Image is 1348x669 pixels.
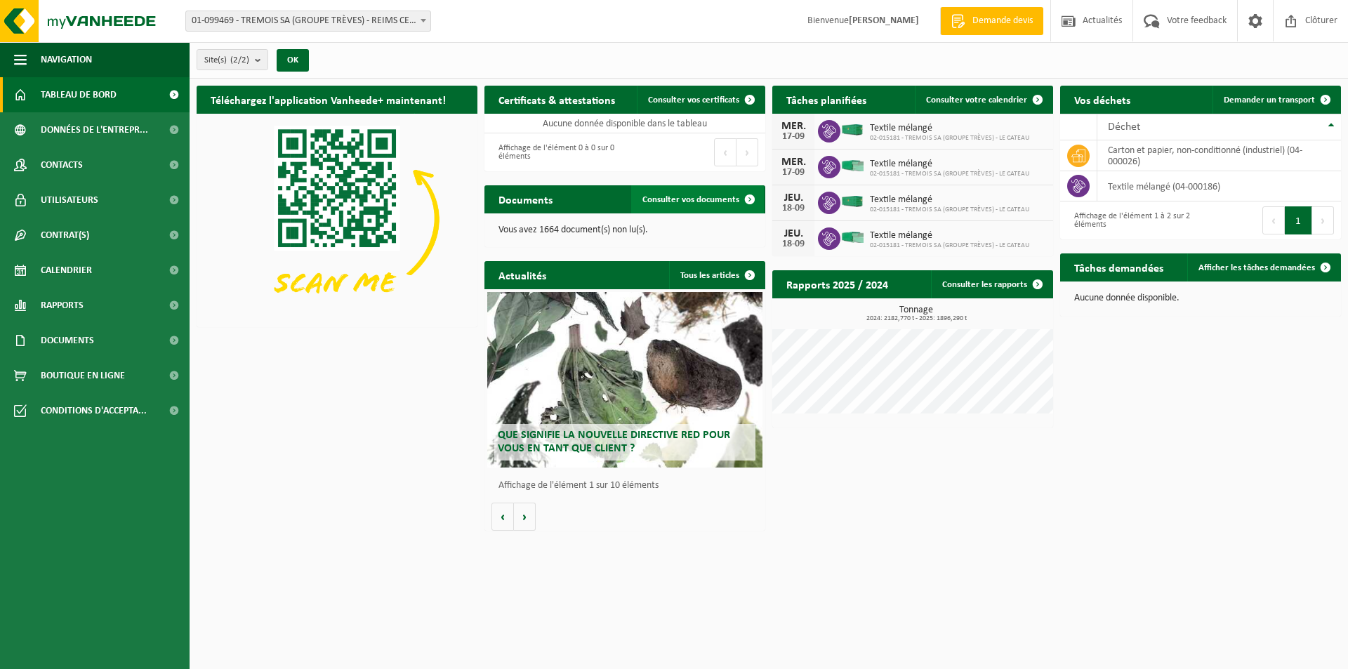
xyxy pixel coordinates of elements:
[484,114,765,133] td: Aucune donnée disponible dans le tableau
[840,195,864,208] img: HK-XC-40-GN-00
[870,241,1029,250] span: 02-015181 - TREMOIS SA (GROUPE TRÈVES) - LE CATEAU
[840,231,864,244] img: HK-XP-30-GN-00
[41,218,89,253] span: Contrat(s)
[197,49,268,70] button: Site(s)(2/2)
[840,159,864,172] img: HK-XP-30-GN-00
[1060,253,1177,281] h2: Tâches demandées
[648,95,739,105] span: Consulter vos certificats
[779,204,807,213] div: 18-09
[197,114,477,324] img: Download de VHEPlus App
[1212,86,1340,114] a: Demander un transport
[1224,95,1315,105] span: Demander un transport
[779,157,807,168] div: MER.
[969,14,1036,28] span: Demande devis
[1108,121,1140,133] span: Déchet
[1067,205,1194,236] div: Affichage de l'élément 1 à 2 sur 2 éléments
[491,137,618,168] div: Affichage de l'élément 0 à 0 sur 0 éléments
[926,95,1027,105] span: Consulter votre calendrier
[631,185,764,213] a: Consulter vos documents
[41,393,147,428] span: Conditions d'accepta...
[870,159,1029,170] span: Textile mélangé
[204,50,249,71] span: Site(s)
[41,358,125,393] span: Boutique en ligne
[41,253,92,288] span: Calendrier
[1060,86,1144,113] h2: Vos déchets
[498,481,758,491] p: Affichage de l'élément 1 sur 10 éléments
[870,206,1029,214] span: 02-015181 - TREMOIS SA (GROUPE TRÈVES) - LE CATEAU
[870,123,1029,134] span: Textile mélangé
[870,170,1029,178] span: 02-015181 - TREMOIS SA (GROUPE TRÈVES) - LE CATEAU
[484,86,629,113] h2: Certificats & attestations
[1097,140,1341,171] td: carton et papier, non-conditionné (industriel) (04-000026)
[736,138,758,166] button: Next
[642,195,739,204] span: Consulter vos documents
[779,168,807,178] div: 17-09
[714,138,736,166] button: Previous
[197,86,460,113] h2: Téléchargez l'application Vanheede+ maintenant!
[484,185,567,213] h2: Documents
[772,270,902,298] h2: Rapports 2025 / 2024
[1262,206,1285,234] button: Previous
[779,228,807,239] div: JEU.
[1312,206,1334,234] button: Next
[41,288,84,323] span: Rapports
[1285,206,1312,234] button: 1
[41,183,98,218] span: Utilisateurs
[277,49,309,72] button: OK
[940,7,1043,35] a: Demande devis
[41,42,92,77] span: Navigation
[772,86,880,113] h2: Tâches planifiées
[779,305,1053,322] h3: Tonnage
[669,261,764,289] a: Tous les articles
[870,194,1029,206] span: Textile mélangé
[840,124,864,136] img: HK-XC-40-GN-00
[931,270,1052,298] a: Consulter les rapports
[779,192,807,204] div: JEU.
[498,430,730,454] span: Que signifie la nouvelle directive RED pour vous en tant que client ?
[779,239,807,249] div: 18-09
[637,86,764,114] a: Consulter vos certificats
[487,292,762,468] a: Que signifie la nouvelle directive RED pour vous en tant que client ?
[484,261,560,289] h2: Actualités
[41,323,94,358] span: Documents
[1187,253,1340,281] a: Afficher les tâches demandées
[491,503,514,531] button: Vorige
[41,112,148,147] span: Données de l'entrepr...
[779,315,1053,322] span: 2024: 2182,770 t - 2025: 1896,290 t
[514,503,536,531] button: Volgende
[915,86,1052,114] a: Consulter votre calendrier
[498,225,751,235] p: Vous avez 1664 document(s) non lu(s).
[1097,171,1341,201] td: textile mélangé (04-000186)
[779,121,807,132] div: MER.
[1074,293,1327,303] p: Aucune donnée disponible.
[779,132,807,142] div: 17-09
[41,77,117,112] span: Tableau de bord
[870,134,1029,143] span: 02-015181 - TREMOIS SA (GROUPE TRÈVES) - LE CATEAU
[849,15,919,26] strong: [PERSON_NAME]
[230,55,249,65] count: (2/2)
[185,11,431,32] span: 01-099469 - TREMOIS SA (GROUPE TRÈVES) - REIMS CEDEX 2
[41,147,83,183] span: Contacts
[1198,263,1315,272] span: Afficher les tâches demandées
[870,230,1029,241] span: Textile mélangé
[186,11,430,31] span: 01-099469 - TREMOIS SA (GROUPE TRÈVES) - REIMS CEDEX 2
